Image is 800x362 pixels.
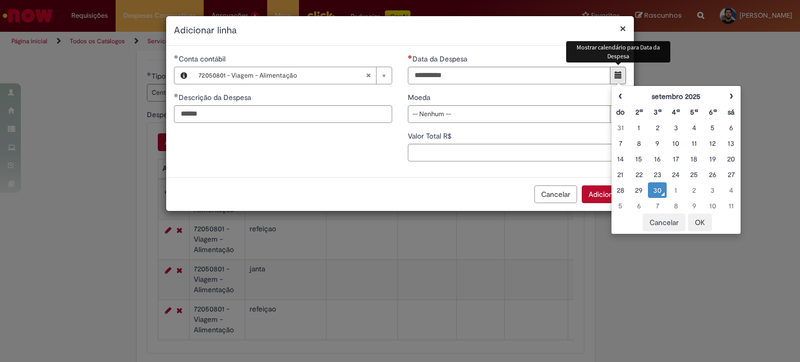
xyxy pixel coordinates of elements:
[688,214,712,231] button: OK
[687,154,701,164] div: 18 September 2025 Thursday
[687,169,701,180] div: 25 September 2025 Thursday
[614,169,627,180] div: 21 September 2025 Sunday
[408,67,610,84] input: Data da Despesa
[651,185,664,195] div: O seletor de data foi aberto.30 September 2025 Tuesday
[611,85,741,234] div: Escolher data
[198,67,366,84] span: 72050801 - Viagem - Alimentação
[648,104,666,120] th: Terça-feira
[632,201,645,211] div: 06 October 2025 Monday
[566,41,670,62] div: Mostrar calendário para Data da Despesa
[724,138,737,148] div: 13 September 2025 Saturday
[643,214,685,231] button: Cancelar
[614,201,627,211] div: 05 October 2025 Sunday
[687,201,701,211] div: 09 October 2025 Thursday
[611,104,630,120] th: Domingo
[614,122,627,133] div: 31 August 2025 Sunday
[669,122,682,133] div: 03 September 2025 Wednesday
[174,93,179,97] span: Obrigatório Preenchido
[632,169,645,180] div: 22 September 2025 Monday
[687,138,701,148] div: 11 September 2025 Thursday
[360,67,376,84] abbr: Limpar campo Conta contábil
[614,138,627,148] div: 07 September 2025 Sunday
[408,131,454,141] span: Valor Total R$
[687,185,701,195] div: 02 October 2025 Thursday
[669,154,682,164] div: 17 September 2025 Wednesday
[408,55,413,59] span: Necessários
[722,104,740,120] th: Sábado
[179,93,253,102] span: Descrição da Despesa
[632,138,645,148] div: 08 September 2025 Monday
[620,23,626,34] button: Fechar modal
[722,89,740,104] th: Próximo mês
[174,67,193,84] button: Conta contábil, Visualizar este registro 72050801 - Viagem - Alimentação
[193,67,392,84] a: 72050801 - Viagem - AlimentaçãoLimpar campo Conta contábil
[630,89,722,104] th: setembro 2025. Alternar mês
[651,154,664,164] div: 16 September 2025 Tuesday
[408,93,432,102] span: Moeda
[669,201,682,211] div: 08 October 2025 Wednesday
[706,169,719,180] div: 26 September 2025 Friday
[706,154,719,164] div: 19 September 2025 Friday
[651,169,664,180] div: 23 September 2025 Tuesday
[534,185,577,203] button: Cancelar
[610,67,626,84] button: Mostrar calendário para Data da Despesa
[706,185,719,195] div: 03 October 2025 Friday
[667,104,685,120] th: Quarta-feira
[611,89,630,104] th: Mês anterior
[685,104,703,120] th: Quinta-feira
[669,169,682,180] div: 24 September 2025 Wednesday
[408,144,626,161] input: Valor Total R$
[724,185,737,195] div: 04 October 2025 Saturday
[582,185,626,203] button: Adicionar
[174,55,179,59] span: Obrigatório Preenchido
[724,122,737,133] div: 06 September 2025 Saturday
[724,154,737,164] div: 20 September 2025 Saturday
[174,105,392,123] input: Descrição da Despesa
[413,54,469,64] span: Data da Despesa
[724,169,737,180] div: 27 September 2025 Saturday
[651,138,664,148] div: 09 September 2025 Tuesday
[630,104,648,120] th: Segunda-feira
[706,201,719,211] div: 10 October 2025 Friday
[413,106,605,122] span: -- Nenhum --
[179,54,228,64] span: Necessários - Conta contábil
[614,154,627,164] div: 14 September 2025 Sunday
[724,201,737,211] div: 11 October 2025 Saturday
[632,122,645,133] div: 01 September 2025 Monday
[669,185,682,195] div: 01 October 2025 Wednesday
[706,122,719,133] div: 05 September 2025 Friday
[669,138,682,148] div: 10 September 2025 Wednesday
[704,104,722,120] th: Sexta-feira
[651,201,664,211] div: 07 October 2025 Tuesday
[614,185,627,195] div: 28 September 2025 Sunday
[706,138,719,148] div: 12 September 2025 Friday
[632,154,645,164] div: 15 September 2025 Monday
[687,122,701,133] div: 04 September 2025 Thursday
[651,122,664,133] div: 02 September 2025 Tuesday
[632,185,645,195] div: 29 September 2025 Monday
[174,24,626,38] h2: Adicionar linha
